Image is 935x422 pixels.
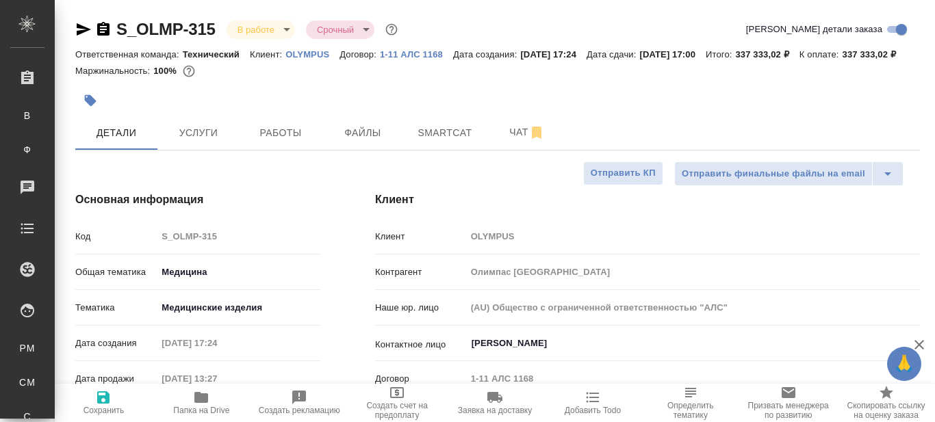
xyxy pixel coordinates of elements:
svg: Отписаться [528,124,545,141]
span: Добавить Todo [565,406,621,415]
div: split button [674,161,904,186]
button: Срочный [313,24,358,36]
div: В работе [227,21,295,39]
p: Дата создания [75,337,157,350]
p: Маржинальность: [75,66,153,76]
span: Создать рекламацию [259,406,340,415]
button: Отправить финальные файлы на email [674,161,873,186]
p: OLYMPUS [285,49,340,60]
p: Договор [375,372,466,386]
div: Медицинские изделия [157,296,320,319]
span: В [17,109,38,122]
span: 🙏 [893,350,916,378]
span: [PERSON_NAME] детали заказа [746,23,882,36]
p: Общая тематика [75,265,157,279]
p: Договор: [340,49,380,60]
p: 337 333,02 ₽ [736,49,799,60]
span: Сохранить [84,406,125,415]
a: CM [10,369,44,396]
button: Добавить Todo [543,384,641,422]
p: Контактное лицо [375,338,466,352]
p: [DATE] 17:00 [639,49,706,60]
button: Заявка на доставку [446,384,544,422]
input: Пустое поле [157,369,277,388]
button: Папка на Drive [153,384,251,422]
p: 337 333,02 ₽ [843,49,906,60]
button: Создать счет на предоплату [348,384,446,422]
button: Скопировать ссылку на оценку заказа [837,384,935,422]
span: Ф [17,143,38,157]
button: Добавить тэг [75,85,105,116]
span: Папка на Drive [173,406,229,415]
input: Пустое поле [466,298,920,317]
span: Детали [84,124,149,142]
p: К оплате: [799,49,843,60]
span: PM [17,341,38,355]
button: Сохранить [55,384,153,422]
p: Дата продажи [75,372,157,386]
input: Пустое поле [466,262,920,282]
button: Скопировать ссылку для ЯМессенджера [75,21,92,38]
button: В работе [233,24,279,36]
p: Код [75,230,157,243]
button: Призвать менеджера по развитию [739,384,837,422]
div: Медицина [157,261,320,284]
div: В работе [306,21,374,39]
button: 🙏 [887,347,921,381]
p: Технический [183,49,250,60]
button: Скопировать ссылку [95,21,112,38]
span: Smartcat [412,124,478,142]
a: 1-11 АЛС 1168 [380,48,453,60]
span: Заявка на доставку [458,406,532,415]
input: Пустое поле [466,369,920,388]
p: Ответственная команда: [75,49,183,60]
a: OLYMPUS [285,48,340,60]
span: Файлы [330,124,396,142]
h4: Клиент [375,192,920,208]
span: Призвать менеджера по развитию [747,401,829,420]
span: Работы [248,124,313,142]
p: 1-11 АЛС 1168 [380,49,453,60]
p: Дата сдачи: [587,49,639,60]
a: Ф [10,136,44,163]
p: Контрагент [375,265,466,279]
button: Определить тематику [641,384,739,422]
p: Наше юр. лицо [375,301,466,315]
input: Пустое поле [157,333,277,353]
span: Отправить финальные файлы на email [682,166,865,182]
span: Чат [494,124,560,141]
p: Итого: [706,49,735,60]
span: Отправить КП [591,166,656,181]
button: Доп статусы указывают на важность/срочность заказа [383,21,400,38]
input: Пустое поле [157,226,320,246]
span: Создать счет на предоплату [357,401,438,420]
span: Услуги [166,124,231,142]
h4: Основная информация [75,192,320,208]
a: В [10,102,44,129]
button: Отправить КП [583,161,663,185]
span: Определить тематику [650,401,731,420]
button: Создать рекламацию [251,384,348,422]
p: [DATE] 17:24 [520,49,587,60]
span: CM [17,375,38,389]
p: Клиент [375,230,466,243]
p: Дата создания: [453,49,520,60]
p: 100% [153,66,180,76]
p: Тематика [75,301,157,315]
a: PM [10,334,44,362]
input: Пустое поле [466,226,920,246]
p: Клиент: [250,49,285,60]
span: Скопировать ссылку на оценку заказа [845,401,927,420]
a: S_OLMP-315 [116,20,216,38]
